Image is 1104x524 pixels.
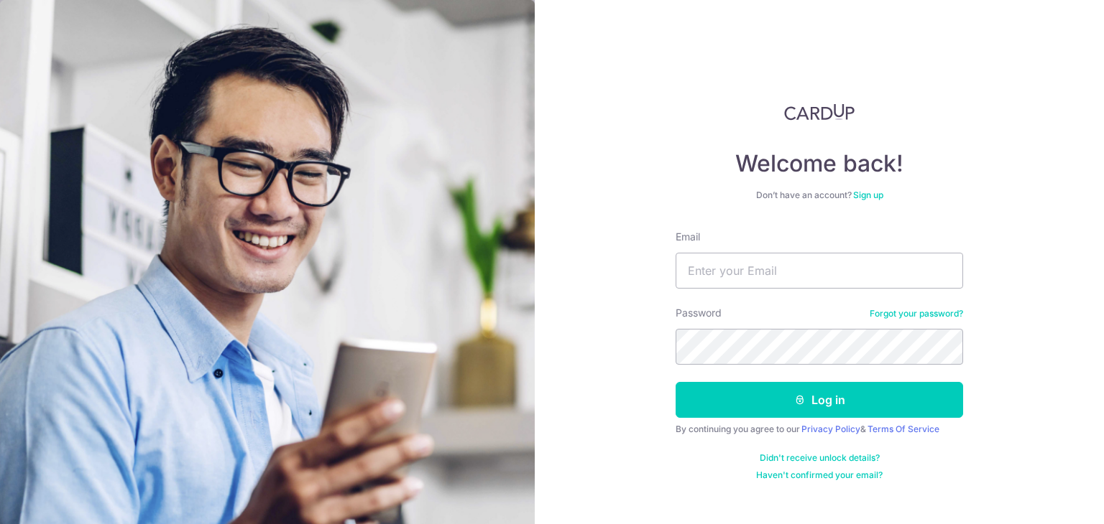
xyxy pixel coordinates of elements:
[801,424,860,434] a: Privacy Policy
[676,382,963,418] button: Log in
[870,308,963,319] a: Forgot your password?
[784,103,855,121] img: CardUp Logo
[853,190,883,200] a: Sign up
[676,190,963,201] div: Don’t have an account?
[676,149,963,178] h4: Welcome back!
[868,424,939,434] a: Terms Of Service
[756,469,883,481] a: Haven't confirmed your email?
[676,230,700,244] label: Email
[760,452,880,464] a: Didn't receive unlock details?
[676,253,963,289] input: Enter your Email
[676,306,722,320] label: Password
[676,424,963,435] div: By continuing you agree to our &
